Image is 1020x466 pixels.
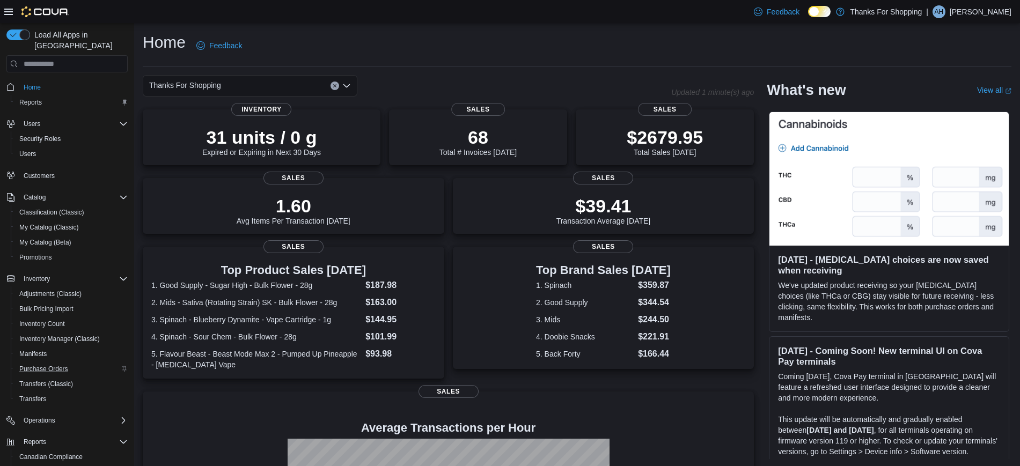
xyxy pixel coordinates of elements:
[19,191,128,204] span: Catalog
[15,132,128,145] span: Security Roles
[15,347,51,360] a: Manifests
[15,206,89,219] a: Classification (Classic)
[15,96,128,109] span: Reports
[11,220,132,235] button: My Catalog (Classic)
[15,317,128,330] span: Inventory Count
[536,331,634,342] dt: 4. Doobie Snacks
[24,438,46,446] span: Reports
[19,150,36,158] span: Users
[24,193,46,202] span: Catalog
[439,127,517,148] p: 68
[192,35,246,56] a: Feedback
[2,168,132,183] button: Customers
[237,195,350,217] p: 1.60
[151,297,361,308] dt: 2. Mids - Sativa (Rotating Strain) SK - Bulk Flower - 28g
[15,317,69,330] a: Inventory Count
[778,345,1000,367] h3: [DATE] - Coming Soon! New terminal UI on Cova Pay terminals
[19,320,65,328] span: Inventory Count
[19,453,83,461] span: Canadian Compliance
[151,264,436,277] h3: Top Product Sales [DATE]
[536,349,634,359] dt: 5. Back Forty
[24,275,50,283] span: Inventory
[638,330,671,343] dd: $221.91
[2,271,132,286] button: Inventory
[19,117,45,130] button: Users
[24,120,40,128] span: Users
[750,1,804,23] a: Feedback
[767,6,799,17] span: Feedback
[778,414,1000,457] p: This update will be automatically and gradually enabled between , for all terminals operating on ...
[451,103,505,116] span: Sales
[1005,88,1011,94] svg: External link
[419,385,479,398] span: Sales
[2,413,132,428] button: Operations
[151,421,745,434] h4: Average Transactions per Hour
[19,305,74,313] span: Bulk Pricing Import
[15,96,46,109] a: Reports
[950,5,1011,18] p: [PERSON_NAME]
[15,378,77,390] a: Transfers (Classic)
[151,314,361,325] dt: 3. Spinach - Blueberry Dynamite - Vape Cartridge - 1g
[778,280,1000,323] p: We've updated product receiving so your [MEDICAL_DATA] choices (like THCa or CBG) stay visible fo...
[15,332,128,345] span: Inventory Manager (Classic)
[263,172,324,184] span: Sales
[638,296,671,309] dd: $344.54
[15,221,128,234] span: My Catalog (Classic)
[671,88,754,97] p: Updated 1 minute(s) ago
[15,221,83,234] a: My Catalog (Classic)
[11,235,132,250] button: My Catalog (Beta)
[19,135,61,143] span: Security Roles
[143,32,186,53] h1: Home
[627,127,703,148] p: $2679.95
[11,361,132,376] button: Purchase Orders
[806,426,874,434] strong: [DATE] and [DATE]
[536,280,634,291] dt: 1. Spinach
[808,6,831,17] input: Dark Mode
[21,6,69,17] img: Cova
[19,169,59,182] a: Customers
[19,272,54,285] button: Inventory
[11,301,132,316] button: Bulk Pricing Import
[151,331,361,342] dt: 4. Spinach - Sour Chem - Bulk Flower - 28g
[556,195,651,217] p: $39.41
[342,82,351,90] button: Open list of options
[19,414,60,427] button: Operations
[627,127,703,157] div: Total Sales [DATE]
[536,314,634,325] dt: 3. Mids
[15,287,128,300] span: Adjustments (Classic)
[15,378,128,390] span: Transfers (Classic)
[19,191,50,204] button: Catalog
[149,79,221,92] span: Thanks For Shopping
[24,172,55,180] span: Customers
[2,190,132,205] button: Catalog
[231,103,291,116] span: Inventory
[24,83,41,92] span: Home
[778,254,1000,276] h3: [DATE] - [MEDICAL_DATA] choices are now saved when receiving
[19,223,79,232] span: My Catalog (Classic)
[638,103,692,116] span: Sales
[15,302,128,315] span: Bulk Pricing Import
[263,240,324,253] span: Sales
[15,450,87,463] a: Canadian Compliance
[19,238,71,247] span: My Catalog (Beta)
[15,206,128,219] span: Classification (Classic)
[19,81,45,94] a: Home
[778,371,1000,403] p: Coming [DATE], Cova Pay terminal in [GEOGRAPHIC_DATA] will feature a refreshed user interface des...
[11,250,132,265] button: Promotions
[11,346,132,361] button: Manifests
[15,302,78,315] a: Bulk Pricing Import
[11,286,132,301] button: Adjustments (Classic)
[365,279,435,292] dd: $187.98
[365,330,435,343] dd: $101.99
[15,393,128,405] span: Transfers
[536,264,671,277] h3: Top Brand Sales [DATE]
[977,86,1011,94] a: View allExternal link
[11,131,132,146] button: Security Roles
[15,332,104,345] a: Inventory Manager (Classic)
[11,376,132,391] button: Transfers (Classic)
[15,347,128,360] span: Manifests
[331,82,339,90] button: Clear input
[19,80,128,93] span: Home
[15,450,128,463] span: Canadian Compliance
